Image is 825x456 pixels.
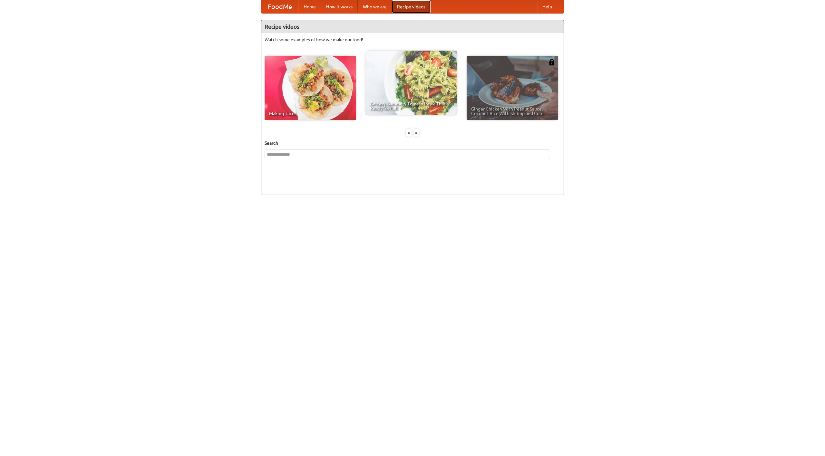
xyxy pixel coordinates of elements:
p: Watch some examples of how we make our food! [265,36,560,43]
a: Help [537,0,557,13]
a: Who we are [358,0,392,13]
h5: Search [265,140,560,146]
a: Home [298,0,321,13]
a: An Easy, Summery Tomato Pasta That's Ready for Fall [365,51,457,115]
span: An Easy, Summery Tomato Pasta That's Ready for Fall [370,102,452,111]
a: How it works [321,0,358,13]
div: » [413,129,419,137]
a: Making Tacos [265,56,356,120]
img: 483408.png [548,59,555,65]
a: FoodMe [261,0,298,13]
span: Making Tacos [269,111,352,116]
a: Recipe videos [392,0,431,13]
div: « [406,129,412,137]
h4: Recipe videos [261,20,564,33]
